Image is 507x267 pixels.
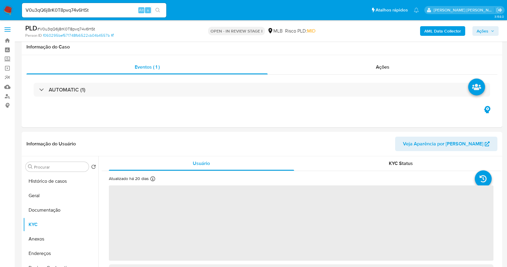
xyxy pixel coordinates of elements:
button: KYC [23,217,98,232]
button: Veja Aparência por [PERSON_NAME] [395,137,497,151]
button: Procurar [28,164,33,169]
div: AUTOMATIC (1) [34,83,490,97]
button: Ações [472,26,499,36]
h1: Informação do Usuário [26,141,76,147]
button: Geral [23,188,98,203]
a: Notificações [414,8,419,13]
span: Atalhos rápidos [376,7,408,13]
span: ‌ [109,185,493,261]
p: Atualizado há 20 dias [109,176,149,182]
input: Pesquise usuários ou casos... [22,6,166,14]
b: PLD [25,23,37,33]
button: Histórico de casos [23,174,98,188]
span: # V0u3qQ6j8rK0T8pvq74v6HSt [37,26,95,32]
input: Procurar [34,164,86,170]
div: MLB [267,28,283,34]
button: search-icon [152,6,164,14]
a: Sair [496,7,502,13]
b: Person ID [25,33,42,38]
span: KYC Status [389,160,413,167]
span: Usuário [193,160,210,167]
span: MID [307,27,315,34]
p: OPEN - IN REVIEW STAGE I [208,27,265,35]
span: Alt [139,7,144,13]
span: Ações [376,64,389,70]
a: f060295bef571748fb6522cb04b4557b [43,33,114,38]
h3: AUTOMATIC (1) [49,86,85,93]
button: Anexos [23,232,98,246]
button: Retornar ao pedido padrão [91,164,96,171]
b: AML Data Collector [424,26,461,36]
button: AML Data Collector [420,26,465,36]
span: Veja Aparência por [PERSON_NAME] [403,137,483,151]
p: carla.siqueira@mercadolivre.com [434,7,494,13]
h1: Informação do Caso [26,44,497,50]
button: Documentação [23,203,98,217]
button: Endereços [23,246,98,261]
span: s [147,7,149,13]
span: Ações [477,26,488,36]
span: Eventos ( 1 ) [135,64,160,70]
span: Risco PLD: [285,28,315,34]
